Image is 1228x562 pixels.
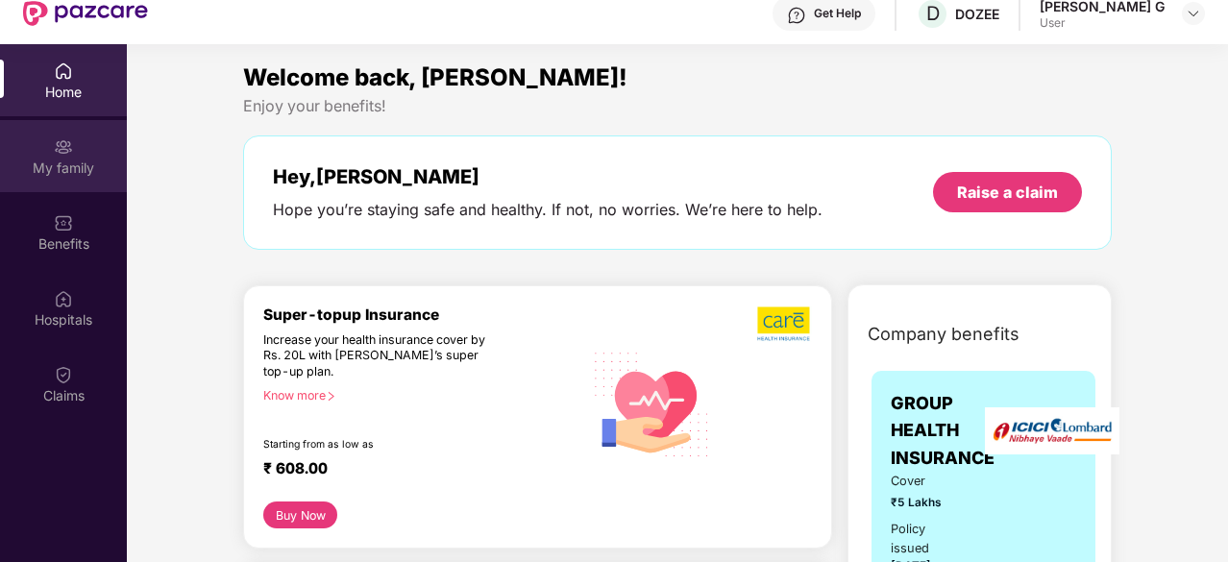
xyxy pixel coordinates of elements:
div: Get Help [814,6,861,21]
span: right [326,391,336,402]
div: DOZEE [955,5,999,23]
img: svg+xml;base64,PHN2ZyBpZD0iSGVscC0zMngzMiIgeG1sbnM9Imh0dHA6Ly93d3cudzMub3JnLzIwMDAvc3ZnIiB3aWR0aD... [787,6,806,25]
div: Increase your health insurance cover by Rs. 20L with [PERSON_NAME]’s super top-up plan. [263,332,501,380]
img: b5dec4f62d2307b9de63beb79f102df3.png [757,305,812,342]
img: svg+xml;base64,PHN2ZyBpZD0iQ2xhaW0iIHhtbG5zPSJodHRwOi8vd3d3LnczLm9yZy8yMDAwL3N2ZyIgd2lkdGg9IjIwIi... [54,365,73,384]
img: svg+xml;base64,PHN2ZyBpZD0iSG9zcGl0YWxzIiB4bWxucz0iaHR0cDovL3d3dy53My5vcmcvMjAwMC9zdmciIHdpZHRoPS... [54,289,73,308]
div: Hey, [PERSON_NAME] [273,165,823,188]
div: Super-topup Insurance [263,305,583,324]
img: svg+xml;base64,PHN2ZyBpZD0iSG9tZSIgeG1sbnM9Imh0dHA6Ly93d3cudzMub3JnLzIwMDAvc3ZnIiB3aWR0aD0iMjAiIG... [54,61,73,81]
span: ₹5 Lakhs [891,494,961,512]
div: Hope you’re staying safe and healthy. If not, no worries. We’re here to help. [273,200,823,220]
button: Buy Now [263,501,337,528]
div: ₹ 608.00 [263,459,564,482]
img: insurerLogo [985,407,1119,454]
div: Know more [263,388,572,402]
div: Enjoy your benefits! [243,96,1112,116]
img: svg+xml;base64,PHN2ZyBpZD0iQmVuZWZpdHMiIHhtbG5zPSJodHRwOi8vd3d3LnczLm9yZy8yMDAwL3N2ZyIgd2lkdGg9Ij... [54,213,73,232]
span: Company benefits [868,321,1019,348]
img: svg+xml;base64,PHN2ZyB3aWR0aD0iMjAiIGhlaWdodD0iMjAiIHZpZXdCb3g9IjAgMCAyMCAyMCIgZmlsbD0ibm9uZSIgeG... [54,137,73,157]
span: D [926,2,940,25]
img: svg+xml;base64,PHN2ZyB4bWxucz0iaHR0cDovL3d3dy53My5vcmcvMjAwMC9zdmciIHhtbG5zOnhsaW5rPSJodHRwOi8vd3... [583,333,721,473]
div: Raise a claim [957,182,1058,203]
span: GROUP HEALTH INSURANCE [891,390,995,472]
div: User [1040,15,1165,31]
img: svg+xml;base64,PHN2ZyBpZD0iRHJvcGRvd24tMzJ4MzIiIHhtbG5zPSJodHRwOi8vd3d3LnczLm9yZy8yMDAwL3N2ZyIgd2... [1186,6,1201,21]
div: Starting from as low as [263,438,502,452]
span: Welcome back, [PERSON_NAME]! [243,63,627,91]
span: Cover [891,472,961,491]
div: Policy issued [891,520,961,558]
img: New Pazcare Logo [23,1,148,26]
